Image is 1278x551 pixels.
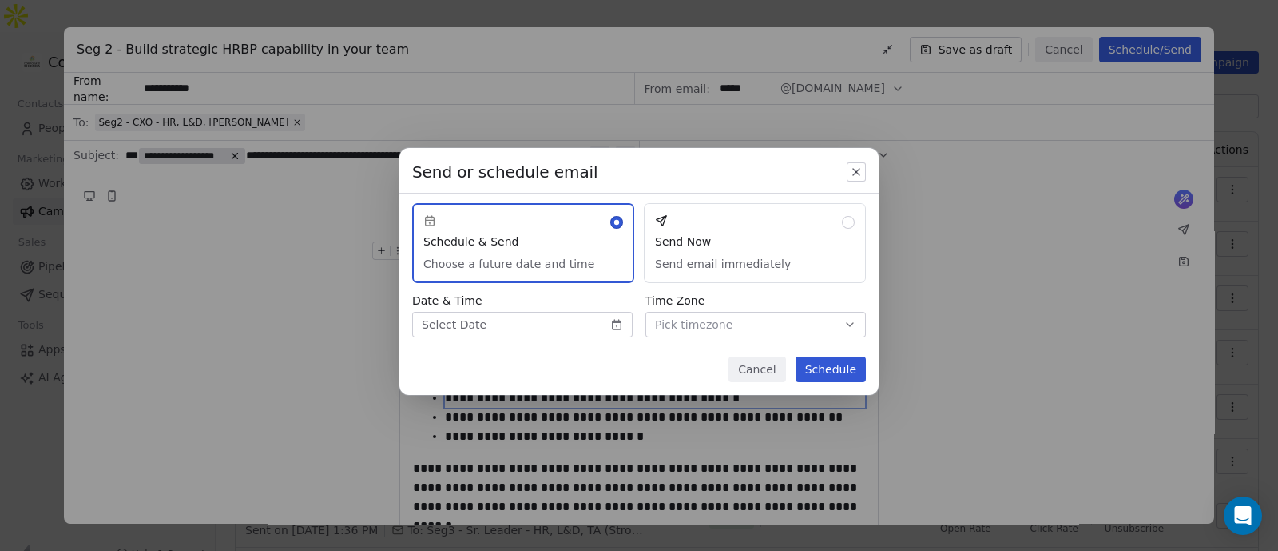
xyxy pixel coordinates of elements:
[422,317,486,333] span: Select Date
[412,293,633,309] span: Date & Time
[728,357,785,382] button: Cancel
[645,293,866,309] span: Time Zone
[645,312,866,337] button: Pick timezone
[412,161,598,183] span: Send or schedule email
[796,357,866,382] button: Schedule
[412,312,633,337] button: Select Date
[655,317,732,333] span: Pick timezone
